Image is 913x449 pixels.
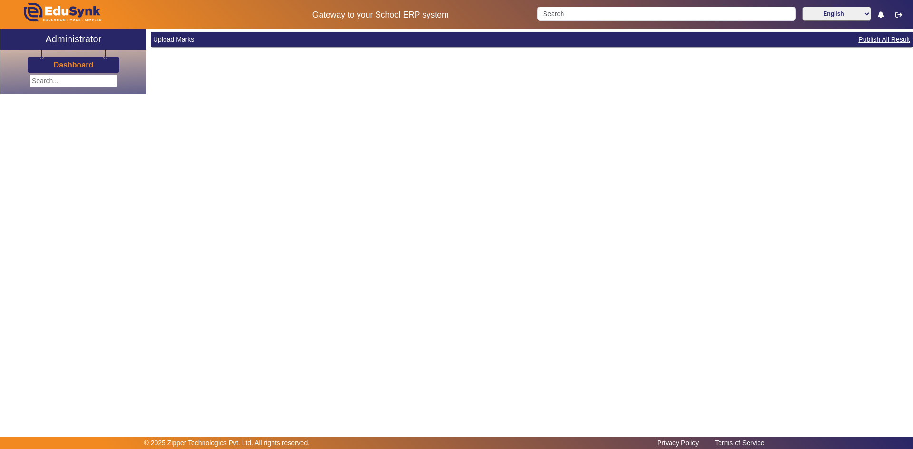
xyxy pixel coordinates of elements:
[53,60,94,70] a: Dashboard
[0,29,146,50] a: Administrator
[652,437,703,449] a: Privacy Policy
[30,75,117,87] input: Search...
[537,7,795,21] input: Search
[54,60,94,69] h3: Dashboard
[857,34,911,46] button: Publish All Result
[144,438,310,448] p: © 2025 Zipper Technologies Pvt. Ltd. All rights reserved.
[151,32,913,47] mat-card-header: Upload Marks
[710,437,769,449] a: Terms of Service
[233,10,527,20] h5: Gateway to your School ERP system
[46,33,102,45] h2: Administrator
